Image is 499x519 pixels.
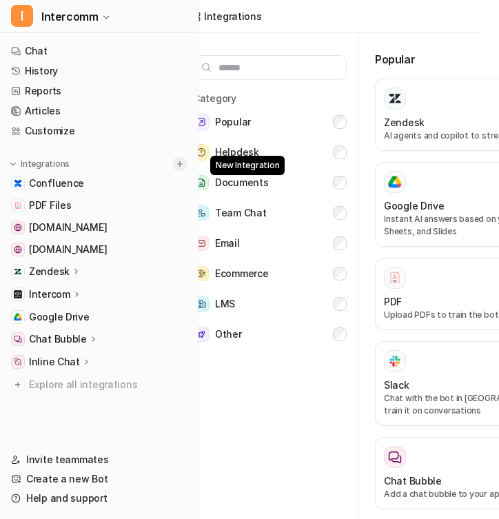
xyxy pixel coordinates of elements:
button: DocumentsDocuments [193,169,347,196]
p: Integrations [21,159,70,170]
a: Reports [6,81,192,101]
a: Chat [6,41,192,61]
img: Email [193,236,210,252]
span: Other [215,326,242,343]
button: HelpdeskHelpdesk [193,139,347,166]
img: PDF Files [14,201,22,210]
span: Team Chat [215,205,266,221]
img: Inline Chat [14,358,22,366]
img: Google Drive [14,313,22,321]
a: ConfluenceConfluence [6,174,192,193]
span: Email [215,235,240,252]
button: LMSLMS [193,290,347,318]
button: OtherOther [193,320,347,348]
div: Integrations [204,9,262,23]
img: Popular [193,114,210,130]
a: Help and support [6,489,192,508]
a: Invite teammates [6,450,192,469]
span: [DOMAIN_NAME] [29,243,107,256]
img: menu_add.svg [175,159,185,169]
span: New Integration [210,156,285,175]
span: Google Drive [29,310,90,324]
p: Intercom [29,287,70,301]
span: [DOMAIN_NAME] [29,221,107,234]
span: Documents [215,174,268,191]
p: Chat Bubble [29,332,87,346]
img: PDF [388,271,402,284]
span: Ecommerce [215,265,268,282]
img: www.helpdesk.com [14,223,22,232]
p: Zendesk [29,265,70,278]
img: Team Chat [193,205,210,221]
span: Popular [215,114,251,130]
span: Intercomm [41,7,98,26]
img: Google Drive [388,176,402,188]
a: Integrations [190,9,262,23]
span: LMS [215,296,235,312]
h3: Zendesk [384,115,425,130]
img: LMS [193,296,210,312]
h3: Google Drive [384,199,445,213]
img: Other [193,327,210,343]
button: Integrations [6,157,74,171]
button: PopularPopular [193,108,347,136]
a: Google DriveGoogle Drive [6,307,192,327]
span: I [11,5,33,27]
h5: Category [193,91,347,105]
img: Documents [193,175,210,191]
a: Customize [6,121,192,141]
p: Inline Chat [29,355,80,369]
img: Helpdesk [193,144,210,161]
h3: Slack [384,378,409,392]
a: PDF FilesPDF Files [6,196,192,215]
h3: Chat Bubble [384,474,442,488]
a: History [6,61,192,81]
a: Create a new Bot [6,469,192,489]
a: Articles [6,101,192,121]
img: Confluence [14,179,22,187]
img: app.intercom.com [14,245,22,254]
a: www.helpdesk.com[DOMAIN_NAME] [6,218,192,237]
img: Ecommerce [193,266,210,282]
img: Intercom [14,290,22,298]
h3: PDF [384,294,402,309]
span: Explore all integrations [29,374,187,396]
button: EcommerceEcommerce [193,260,347,287]
img: expand menu [8,159,18,169]
a: Explore all integrations [6,375,192,394]
span: PDF Files [29,199,71,212]
span: Helpdesk [215,144,259,161]
img: explore all integrations [11,378,25,391]
span: Confluence [29,176,84,190]
button: Team ChatTeam Chat [193,199,347,227]
a: app.intercom.com[DOMAIN_NAME] [6,240,192,259]
button: EmailEmail [193,230,347,257]
img: Chat Bubble [14,335,22,343]
img: Slack [388,353,402,369]
img: Zendesk [14,267,22,276]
